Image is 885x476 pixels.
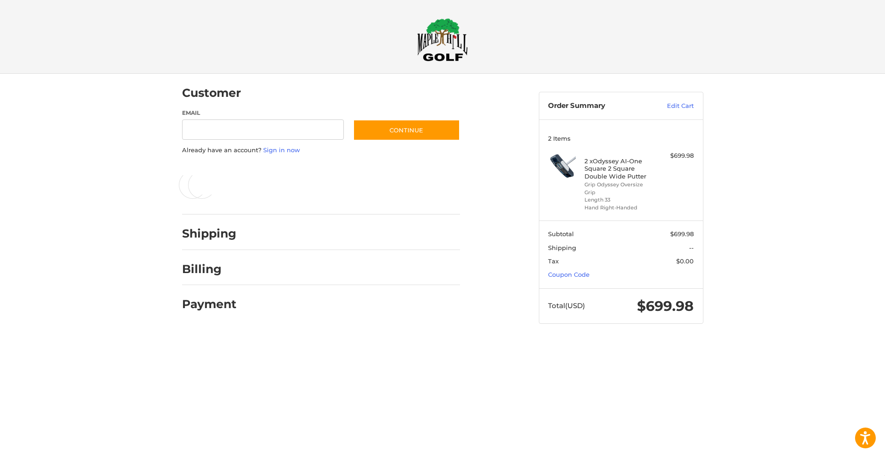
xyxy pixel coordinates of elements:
[548,271,590,278] a: Coupon Code
[584,196,655,204] li: Length 33
[548,101,647,111] h3: Order Summary
[548,135,694,142] h3: 2 Items
[182,86,241,100] h2: Customer
[417,18,468,61] img: Maple Hill Golf
[548,257,559,265] span: Tax
[548,301,585,310] span: Total (USD)
[657,151,694,161] div: $699.98
[584,157,655,180] h4: 2 x Odyssey AI-One Square 2 Square Double Wide Putter
[584,204,655,212] li: Hand Right-Handed
[647,101,694,111] a: Edit Cart
[182,262,236,276] h2: Billing
[548,244,576,251] span: Shipping
[670,230,694,238] span: $699.98
[676,257,694,265] span: $0.00
[182,226,236,241] h2: Shipping
[353,119,460,141] button: Continue
[689,244,694,251] span: --
[584,181,655,196] li: Grip Odyssey Oversize Grip
[182,297,236,311] h2: Payment
[548,230,574,238] span: Subtotal
[182,109,344,117] label: Email
[182,146,460,155] p: Already have an account?
[263,146,300,154] a: Sign in now
[637,297,694,315] span: $699.98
